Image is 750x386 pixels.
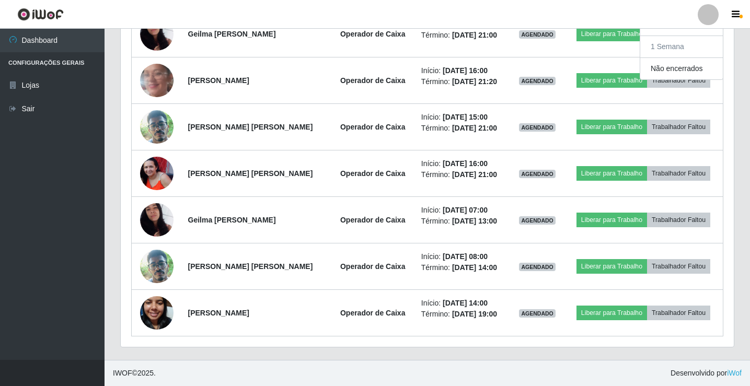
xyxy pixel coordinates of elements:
time: [DATE] 13:00 [452,217,497,225]
li: Início: [421,158,505,169]
button: Trabalhador Faltou [647,259,710,274]
strong: Operador de Caixa [340,262,406,271]
time: [DATE] 08:00 [443,252,488,261]
button: Trabalhador Faltou [647,306,710,320]
span: AGENDADO [519,77,556,85]
time: [DATE] 21:20 [452,77,497,86]
time: [DATE] 19:00 [452,310,497,318]
strong: [PERSON_NAME] [188,309,249,317]
li: Início: [421,298,505,309]
li: Término: [421,216,505,227]
img: CoreUI Logo [17,8,64,21]
time: [DATE] 16:00 [443,66,488,75]
li: Início: [421,65,505,76]
span: AGENDADO [519,216,556,225]
time: [DATE] 21:00 [452,124,497,132]
button: Trabalhador Faltou [647,166,710,181]
strong: Operador de Caixa [340,216,406,224]
button: Liberar para Trabalho [576,120,647,134]
a: iWof [727,369,742,377]
li: Término: [421,169,505,180]
strong: Geilma [PERSON_NAME] [188,216,276,224]
span: AGENDADO [519,30,556,39]
img: 1640630559567.jpeg [140,97,174,157]
button: 1 Semana [640,36,723,58]
strong: [PERSON_NAME] [PERSON_NAME] [188,123,313,131]
time: [DATE] 16:00 [443,159,488,168]
li: Início: [421,251,505,262]
button: Não encerrados [640,58,723,79]
strong: Operador de Caixa [340,309,406,317]
span: © 2025 . [113,368,156,379]
li: Início: [421,112,505,123]
time: [DATE] 07:00 [443,206,488,214]
li: Término: [421,309,505,320]
button: Liberar para Trabalho [576,213,647,227]
button: Liberar para Trabalho [576,166,647,181]
time: [DATE] 14:00 [452,263,497,272]
button: Trabalhador Faltou [647,120,710,134]
img: 1640630559567.jpeg [140,237,174,296]
strong: Operador de Caixa [340,30,406,38]
time: [DATE] 14:00 [443,299,488,307]
strong: Geilma [PERSON_NAME] [188,30,276,38]
span: AGENDADO [519,309,556,318]
li: Início: [421,205,505,216]
button: Liberar para Trabalho [576,259,647,274]
strong: [PERSON_NAME] [PERSON_NAME] [188,262,313,271]
time: [DATE] 21:00 [452,170,497,179]
img: 1735855062052.jpeg [140,283,174,343]
img: 1699231984036.jpeg [140,4,174,64]
li: Término: [421,123,505,134]
li: Término: [421,76,505,87]
button: Trabalhador Faltou [647,213,710,227]
button: Trabalhador Faltou [647,73,710,88]
time: [DATE] 21:00 [452,31,497,39]
strong: [PERSON_NAME] [188,76,249,85]
span: AGENDADO [519,123,556,132]
span: IWOF [113,369,132,377]
img: 1744402727392.jpeg [140,43,174,118]
span: AGENDADO [519,170,556,178]
li: Término: [421,30,505,41]
button: Liberar para Trabalho [576,73,647,88]
strong: Operador de Caixa [340,169,406,178]
img: 1699231984036.jpeg [140,190,174,250]
strong: Operador de Caixa [340,123,406,131]
span: AGENDADO [519,263,556,271]
time: [DATE] 15:00 [443,113,488,121]
span: Desenvolvido por [671,368,742,379]
button: Liberar para Trabalho [576,306,647,320]
button: Liberar para Trabalho [576,27,647,41]
strong: Operador de Caixa [340,76,406,85]
img: 1743338839822.jpeg [140,157,174,190]
li: Término: [421,262,505,273]
strong: [PERSON_NAME] [PERSON_NAME] [188,169,313,178]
